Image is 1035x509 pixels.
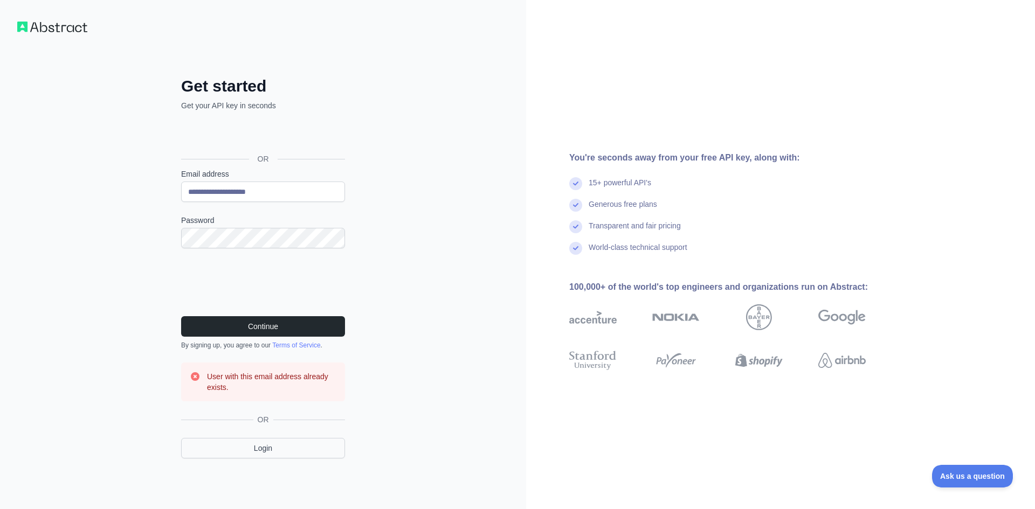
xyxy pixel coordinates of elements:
img: check mark [569,199,582,212]
iframe: Toggle Customer Support [932,465,1013,487]
img: payoneer [652,348,700,372]
img: airbnb [818,348,866,372]
iframe: Sign in with Google Button [176,123,348,147]
img: accenture [569,304,617,330]
img: check mark [569,220,582,233]
a: Terms of Service [272,341,320,349]
button: Continue [181,316,345,337]
p: Get your API key in seconds [181,100,345,111]
label: Email address [181,169,345,179]
div: By signing up, you agree to our . [181,341,345,350]
label: Password [181,215,345,226]
h2: Get started [181,76,345,96]
img: bayer [746,304,772,330]
img: check mark [569,177,582,190]
span: OR [253,414,273,425]
img: check mark [569,242,582,255]
img: google [818,304,866,330]
img: Workflow [17,22,87,32]
div: World-class technical support [589,242,687,263]
img: nokia [652,304,700,330]
div: 100,000+ of the world's top engineers and organizations run on Abstract: [569,281,900,294]
div: You're seconds away from your free API key, along with: [569,151,900,164]
h3: User with this email address already exists. [207,371,336,393]
span: OR [249,154,278,164]
div: Transparent and fair pricing [589,220,681,242]
iframe: reCAPTCHA [181,261,345,303]
div: 15+ powerful API's [589,177,651,199]
div: Generous free plans [589,199,657,220]
a: Login [181,438,345,458]
img: shopify [735,348,783,372]
img: stanford university [569,348,617,372]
